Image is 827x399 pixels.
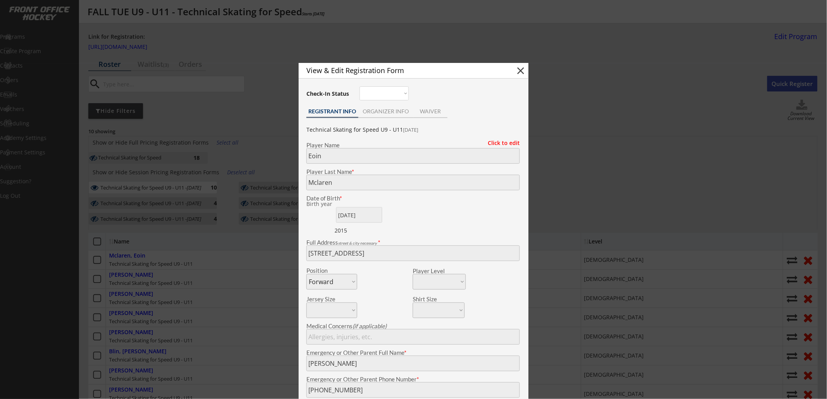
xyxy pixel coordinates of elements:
[306,67,501,74] div: View & Edit Registration Form
[335,227,383,234] div: 2015
[413,296,453,302] div: Shirt Size
[306,376,520,382] div: Emergency or Other Parent Phone Number
[306,169,520,175] div: Player Last Name
[306,245,520,261] input: Street, City, Province/State
[338,241,377,245] em: street & city necessary
[482,140,520,146] div: Click to edit
[413,109,448,114] div: WAIVER
[353,322,387,329] em: (if applicable)
[306,268,347,274] div: Position
[306,91,351,97] div: Check-In Status
[306,350,520,356] div: Emergency or Other Parent Full Name
[403,126,418,133] font: [DATE]
[306,127,520,133] div: Technical Skating for Speed U9 - U11
[306,329,520,345] input: Allergies, injuries, etc.
[306,201,355,207] div: We are transitioning the system to collect and store date of birth instead of just birth year to ...
[306,323,520,329] div: Medical Concerns
[306,142,520,148] div: Player Name
[306,240,520,245] div: Full Address
[515,65,526,77] button: close
[306,195,357,201] div: Date of Birth
[358,109,413,114] div: ORGANIZER INFO
[306,201,355,207] div: Birth year
[413,268,466,274] div: Player Level
[306,296,347,302] div: Jersey Size
[306,109,358,114] div: REGISTRANT INFO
